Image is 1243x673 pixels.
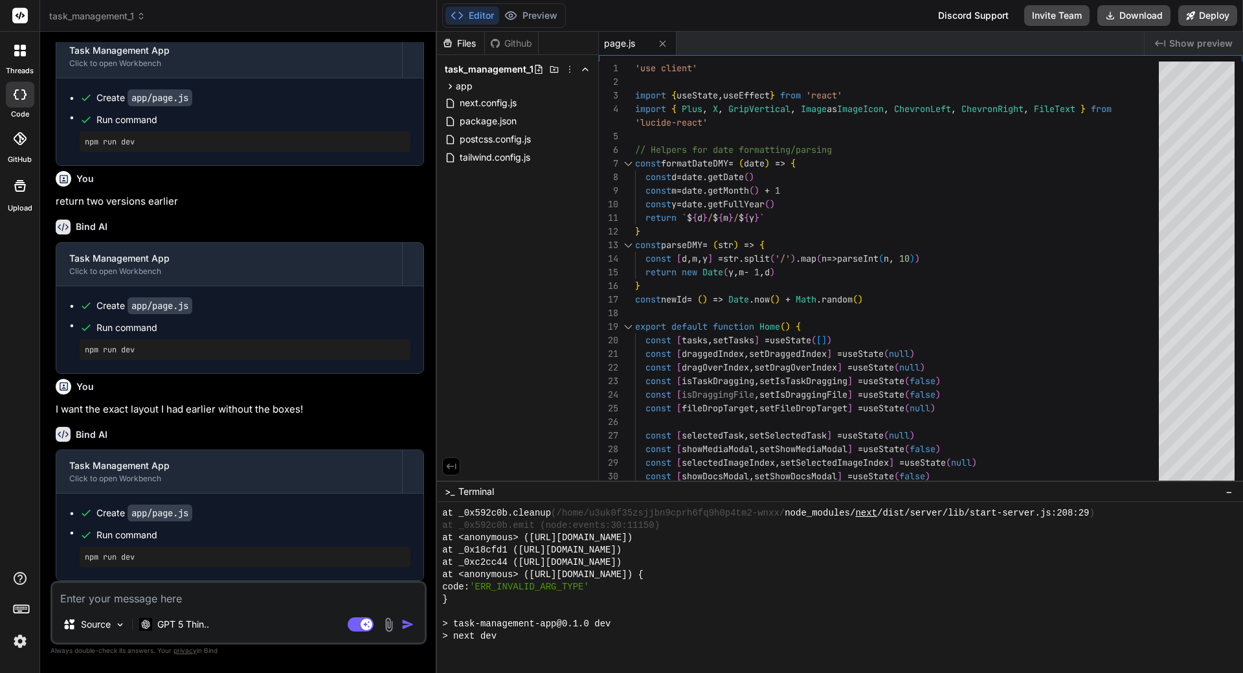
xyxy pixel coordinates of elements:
span: = [677,198,682,210]
div: Click to collapse the range. [620,157,636,170]
span: , [697,253,702,264]
span: ] [847,389,853,400]
span: getMonth [708,185,749,196]
span: return [645,212,677,223]
label: GitHub [8,154,32,165]
div: 8 [599,170,618,184]
span: { [671,89,677,101]
span: ` [759,212,765,223]
span: ( [744,171,749,183]
span: map [801,253,816,264]
span: [ [677,389,682,400]
span: ( [816,253,822,264]
span: parseInt [837,253,879,264]
div: 9 [599,184,618,198]
span: $ [713,212,718,223]
span: [ [677,361,682,373]
span: = [728,157,733,169]
span: from [780,89,801,101]
span: const [645,375,671,387]
span: const [645,185,671,196]
div: Task Management App [69,459,389,472]
span: ) [775,293,780,305]
span: Home [759,321,780,332]
span: const [645,171,671,183]
div: 13 [599,238,618,252]
span: [ [677,253,682,264]
label: code [11,109,29,120]
span: d [682,253,687,264]
span: . [816,293,822,305]
span: 'use client' [635,62,697,74]
span: => [775,157,785,169]
span: ( [894,361,899,373]
button: Task Management AppClick to open Workbench [56,450,402,493]
span: ( [770,253,775,264]
span: X [713,103,718,115]
span: => [713,293,723,305]
span: false [910,389,935,400]
span: - [744,266,749,278]
span: null [899,361,920,373]
span: ) [910,348,915,359]
span: / [708,212,713,223]
span: n [884,253,889,264]
span: isDraggingFile [682,389,754,400]
span: const [635,293,661,305]
span: Show preview [1169,37,1233,50]
span: str [723,253,739,264]
label: Upload [8,203,32,214]
span: ( [853,293,858,305]
span: , [718,103,723,115]
div: 2 [599,75,618,89]
span: parseDMY [661,239,702,251]
span: = [837,348,842,359]
span: = [858,375,863,387]
span: useState [863,389,904,400]
span: ( [904,375,910,387]
span: ( [739,157,744,169]
span: useState [853,361,894,373]
div: 17 [599,293,618,306]
span: [ [677,402,682,414]
span: const [645,402,671,414]
span: ] [847,375,853,387]
span: draggedIndex [682,348,744,359]
span: false [910,375,935,387]
button: Deploy [1178,5,1237,26]
span: postcss.config.js [458,131,532,147]
span: + [785,293,790,305]
span: ) [920,361,925,373]
span: => [744,239,754,251]
span: 1 [754,266,759,278]
span: useState [770,334,811,346]
span: str [718,239,733,251]
span: package.json [458,113,518,129]
span: ( [713,239,718,251]
span: / [733,212,739,223]
span: Image [801,103,827,115]
span: } [754,212,759,223]
div: 6 [599,143,618,157]
div: Click to open Workbench [69,58,389,69]
span: page.js [604,37,635,50]
span: tasks [682,334,708,346]
button: Invite Team [1024,5,1090,26]
span: import [635,103,666,115]
img: attachment [381,617,396,632]
span: as [827,103,837,115]
span: . [749,293,754,305]
span: date [682,171,702,183]
p: I want the exact layout I had earlier without the boxes! [56,402,424,417]
span: ] [827,348,832,359]
span: 'react' [806,89,842,101]
span: Date [728,293,749,305]
span: d [697,212,702,223]
p: return two versions earlier [56,194,424,209]
span: export [635,321,666,332]
span: FileText [1034,103,1075,115]
span: = [765,334,770,346]
span: ) [733,239,739,251]
span: new [682,266,697,278]
span: setDragOverIndex [754,361,837,373]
